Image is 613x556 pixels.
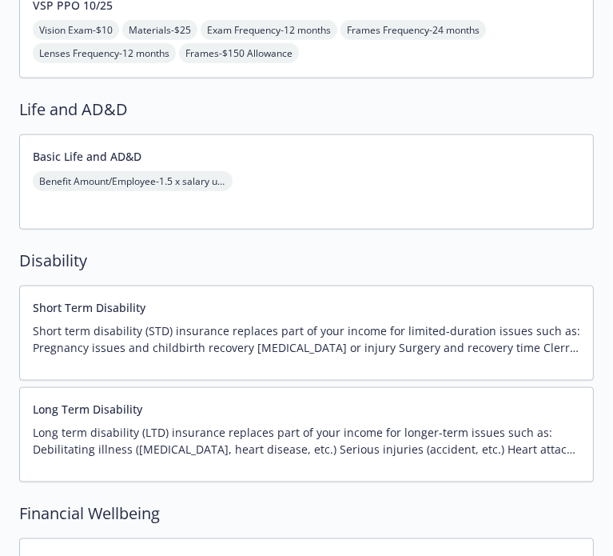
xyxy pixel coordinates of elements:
p: Short term disability (STD) insurance replaces part of your income for limited-duration issues su... [33,322,580,356]
span: Materials - $25 [122,20,197,40]
span: Lenses Frequency - 12 months [33,43,176,63]
h2: Disability [19,249,594,273]
button: Basic Life and AD&D [33,148,141,165]
span: Vision Exam - $10 [33,20,119,40]
span: Benefit Amount/Employee - 1.5 x salary up to $400k [33,171,233,191]
h2: Life and AD&D [19,98,594,122]
button: Long Term Disability [33,401,142,418]
h2: Financial Wellbeing [19,502,594,526]
span: Frames - $150 Allowance [179,43,299,63]
p: Long term disability (LTD) insurance replaces part of your income for longer-term issues such as:... [33,424,580,458]
button: Short Term Disability [33,299,145,316]
span: Exam Frequency - 12 months [201,20,337,40]
span: Frames Frequency - 24 months [340,20,486,40]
